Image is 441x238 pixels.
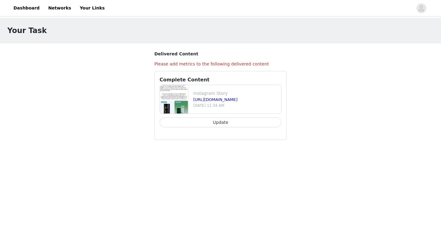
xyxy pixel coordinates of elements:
[193,90,279,97] p: Instagram Story
[154,51,287,57] h3: Delivered Content
[44,1,75,15] a: Networks
[160,76,281,84] h3: Complete Content
[76,1,108,15] a: Your Links
[193,97,238,102] a: [URL][DOMAIN_NAME]
[160,117,281,127] button: Update
[7,25,47,36] h1: Your Task
[160,85,188,113] img: file
[10,1,43,15] a: Dashboard
[418,3,424,13] div: avatar
[193,103,279,108] p: [DATE] 11:34 AM
[154,61,287,67] h4: Please add metrics to the following delivered content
